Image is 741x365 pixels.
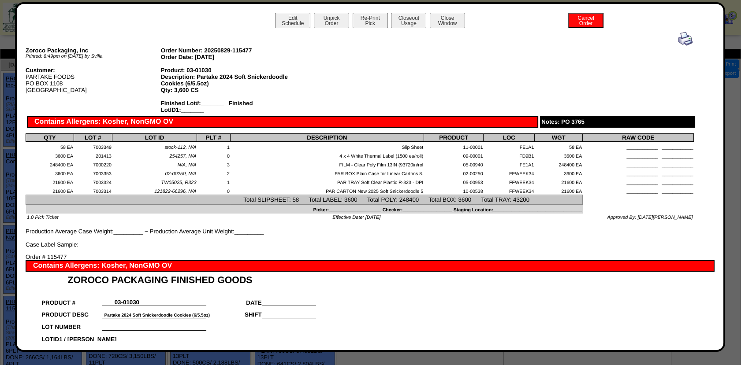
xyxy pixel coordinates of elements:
[26,186,74,195] td: 21600 EA
[424,151,483,159] td: 09-00001
[197,159,230,168] td: 3
[161,87,296,93] div: Qty: 3,600 CS
[197,186,230,195] td: 0
[161,67,296,74] div: Product: 03-01030
[583,168,694,177] td: ____________ ____________
[535,168,583,177] td: 3600 EA
[26,32,694,248] div: Production Average Case Weight:_________ ~ Production Average Unit Weight:_________ Case Label Sa...
[484,186,535,195] td: FFWEEK34
[178,162,197,168] span: N/A, N/A
[41,272,316,286] td: ZOROCO PACKAGING FINISHED GOODS
[535,151,583,159] td: 3600 EA
[74,186,112,195] td: 7003314
[540,116,695,128] div: Notes: PO 3765
[161,74,296,87] div: Description: Partake 2024 Soft Snickerdoodle Cookies (6/5.5oz)
[678,32,693,46] img: print.gif
[161,100,296,113] div: Finished Lot#:_______ Finished LotID1:_______
[74,134,112,142] th: LOT #
[161,47,296,54] div: Order Number: 20250829-115477
[424,159,483,168] td: 05-00940
[197,142,230,151] td: 1
[230,142,424,151] td: Slip Sheet
[275,13,310,28] button: EditSchedule
[484,159,535,168] td: FE1A1
[332,215,380,220] span: Effective Date: [DATE]
[26,67,161,93] div: PARTAKE FOODS PO BOX 1108 [GEOGRAPHIC_DATA]
[26,204,583,213] td: Picker:____________________ Checker:___________________ Staging Location:________________________...
[535,142,583,151] td: 58 EA
[424,142,483,151] td: 11-00001
[26,177,74,186] td: 21600 EA
[74,142,112,151] td: 7003349
[484,142,535,151] td: FE1A1
[430,13,465,28] button: CloseWindow
[154,189,196,194] span: 121822-66296, N/A
[41,306,102,318] td: PRODUCT DESC
[26,142,74,151] td: 58 EA
[161,180,196,185] span: TW05025, R323
[424,134,483,142] th: PRODUCT
[26,159,74,168] td: 248400 EA
[314,13,349,28] button: UnpickOrder
[424,186,483,195] td: 10-00538
[165,171,197,177] span: 02-00250, N/A
[353,13,388,28] button: Re-PrintPick
[41,318,102,330] td: LOT NUMBER
[568,13,603,28] button: CancelOrder
[197,134,230,142] th: PLT #
[484,177,535,186] td: FFWEEK34
[583,159,694,168] td: ____________ ____________
[26,47,161,54] div: Zoroco Packaging, Inc
[41,330,102,343] td: LOTID1 / [PERSON_NAME]
[27,116,538,128] div: Contains Allergens: Kosher, NonGMO OV
[535,177,583,186] td: 21600 EA
[26,134,74,142] th: QTY
[230,151,424,159] td: 4 x 4 White Thermal Label (1500 ea/roll)
[197,151,230,159] td: 0
[27,215,58,220] span: 1.0 Pick Ticket
[74,168,112,177] td: 7003353
[230,159,424,168] td: FILM - Clear Poly Film 13IN (93720in/rol
[26,67,161,74] div: Customer:
[26,260,715,272] div: Contains Allergens: Kosher, NonGMO OV
[424,177,483,186] td: 05-00953
[484,151,535,159] td: FD9B1
[26,168,74,177] td: 3600 EA
[74,177,112,186] td: 7003324
[169,154,196,159] span: 254257, N/A
[583,151,694,159] td: ____________ ____________
[26,151,74,159] td: 3600 EA
[104,313,210,318] font: Partake 2024 Soft Snickerdoodle Cookies (6/5.5oz)
[230,177,424,186] td: PAR TRAY Soft Clear Plastic R-323 - DPI
[197,177,230,186] td: 1
[230,134,424,142] th: DESCRIPTION
[484,134,535,142] th: LOC
[230,168,424,177] td: PAR BOX Plain Case for Linear Cartons 8.
[206,294,262,306] td: DATE
[26,54,161,59] div: Printed: 8:49pm on [DATE] by Svilla
[583,186,694,195] td: ____________ ____________
[583,142,694,151] td: ____________ ____________
[102,294,152,306] td: 03-01030
[112,134,197,142] th: LOT ID
[74,159,112,168] td: 7000220
[230,186,424,195] td: PAR CARTON New 2025 Soft Snickerdoodle 5
[197,168,230,177] td: 2
[583,134,694,142] th: RAW CODE
[41,294,102,306] td: PRODUCT #
[583,177,694,186] td: ____________ ____________
[391,13,426,28] button: CloseoutUsage
[607,215,693,220] span: Approved By: [DATE][PERSON_NAME]
[74,151,112,159] td: 201413
[535,159,583,168] td: 248400 EA
[424,168,483,177] td: 02-00250
[161,54,296,60] div: Order Date: [DATE]
[26,195,583,204] td: Total SLIPSHEET: 58 Total LABEL: 3600 Total POLY: 248400 Total BOX: 3600 Total TRAY: 43200
[535,186,583,195] td: 21600 EA
[429,20,466,26] a: CloseWindow
[535,134,583,142] th: WGT
[164,145,196,150] span: stock-112, N/A
[206,306,262,318] td: SHIFT
[484,168,535,177] td: FFWEEK34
